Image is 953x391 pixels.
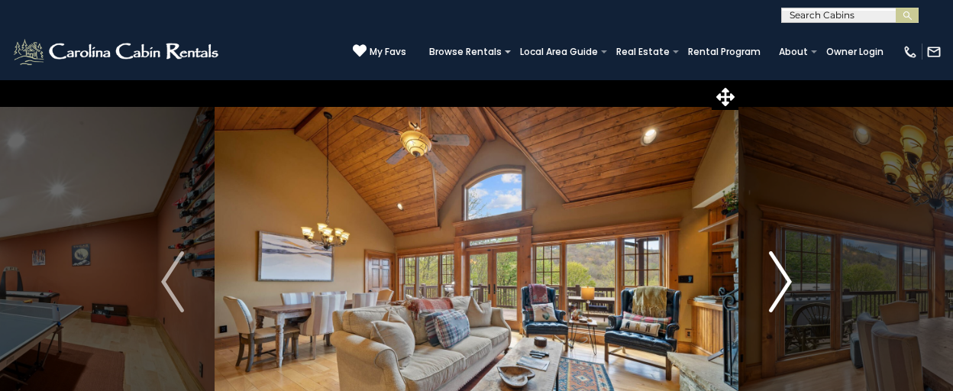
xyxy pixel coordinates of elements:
img: White-1-2.png [11,37,223,67]
img: arrow [161,251,184,312]
a: Real Estate [609,41,677,63]
span: My Favs [370,45,406,59]
a: Browse Rentals [422,41,509,63]
img: mail-regular-white.png [926,44,942,60]
a: About [771,41,816,63]
a: Local Area Guide [512,41,606,63]
a: Rental Program [680,41,768,63]
a: My Favs [353,44,406,60]
img: arrow [769,251,792,312]
img: phone-regular-white.png [903,44,918,60]
a: Owner Login [819,41,891,63]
